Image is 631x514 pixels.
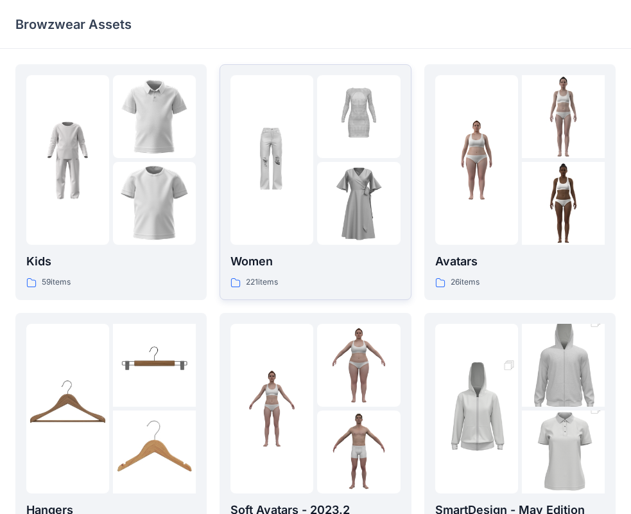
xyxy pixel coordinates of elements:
img: folder 3 [317,411,400,493]
img: folder 2 [522,75,605,158]
a: folder 1folder 2folder 3Avatars26items [424,64,616,300]
p: Women [230,253,400,270]
img: folder 1 [230,367,313,450]
img: folder 2 [522,303,605,428]
a: folder 1folder 2folder 3Kids59items [15,64,207,300]
a: folder 1folder 2folder 3Women221items [220,64,411,300]
p: 59 items [42,276,71,289]
img: folder 1 [26,367,109,450]
img: folder 1 [26,119,109,202]
img: folder 2 [317,75,400,158]
img: folder 1 [230,119,313,202]
img: folder 1 [435,346,518,471]
p: Avatars [435,253,605,270]
img: folder 3 [522,162,605,245]
img: folder 3 [317,162,400,245]
p: Kids [26,253,196,270]
img: folder 3 [113,411,196,493]
img: folder 1 [435,119,518,202]
img: folder 2 [317,324,400,407]
img: folder 2 [113,324,196,407]
img: folder 3 [113,162,196,245]
p: Browzwear Assets [15,15,132,33]
p: 221 items [246,276,278,289]
img: folder 2 [113,75,196,158]
p: 26 items [451,276,480,289]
